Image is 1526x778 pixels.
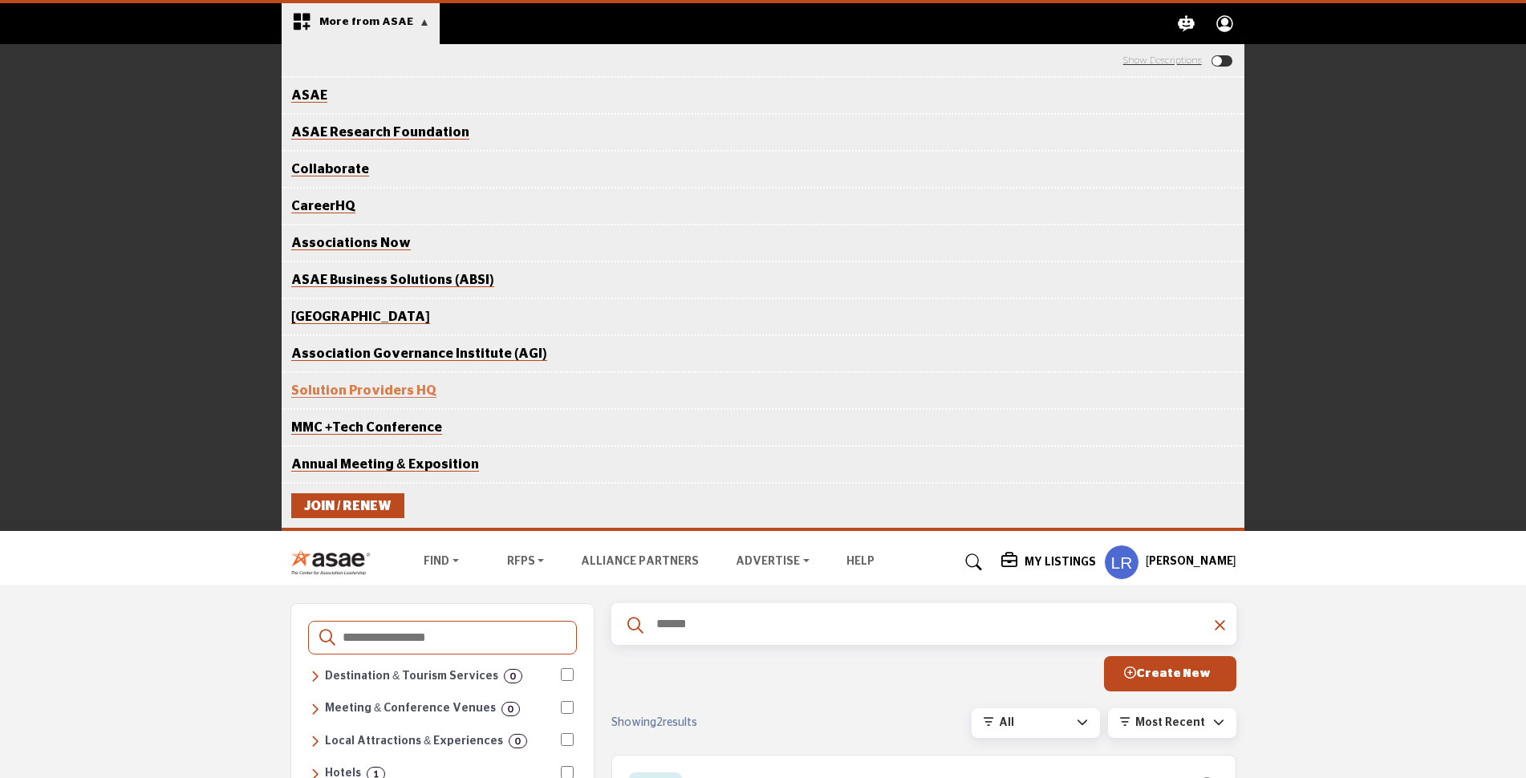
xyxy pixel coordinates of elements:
span: More from ASAE [319,16,429,27]
a: Solution Providers HQ - opens in new tab [291,384,436,398]
a: Help [846,556,875,567]
img: site Logo [290,549,379,575]
a: Join / Renew - opens in new tab [291,493,404,517]
span: Most Recent [1135,717,1205,728]
a: ASAE Research Foundation - opens in new tab [291,126,469,140]
h5: My Listings [1025,555,1096,569]
a: Annual Meeting & Exposition - opens in new tab [291,458,479,472]
span: All [999,717,1014,728]
b: 0 [515,735,521,747]
input: Select Local Attractions & Experiences [561,733,574,746]
a: Associations Governance Institute (AGI) - opens in new tab [291,347,547,361]
a: RFPs [496,551,556,573]
a: ASAE Academy - opens in new tab [291,310,430,324]
a: Alliance Partners [581,556,699,567]
a: Associations Now - opens in new tab [291,237,411,250]
input: Search Categories [341,627,566,648]
h5: [PERSON_NAME] [1146,554,1236,570]
a: Collaborate - opens in new tab [291,163,369,176]
input: Select Meeting & Conference Venues [561,701,574,714]
a: MMC +Tech Conference - opens in new tab [291,421,442,435]
a: Search [950,549,992,575]
button: Show hide supplier dropdown [1104,545,1139,580]
div: 0 Results For Destination & Tourism Services [504,669,522,683]
h6: Entertainment, cultural, and recreational destinations that enhance visitor experiences, includin... [325,735,503,748]
a: Find [412,551,470,573]
div: My Listings [1001,553,1096,572]
span: 2 [656,717,663,728]
div: 0 Results For Local Attractions & Experiences [509,734,527,748]
div: Showing results [611,715,799,731]
a: Show or Hide Link Descriptions [1123,55,1202,65]
input: Select Destination & Tourism Services [561,668,574,681]
button: Create New [1104,656,1236,692]
div: More from ASAE [282,3,440,44]
b: 0 [508,703,513,715]
span: Create New [1124,667,1211,679]
h6: Organizations and services that promote travel, tourism, and local attractions, including visitor... [325,670,498,683]
a: ASAE Business Solutions (ABSI) - opens in new tab [291,274,494,287]
a: ASAE - opens in new tab [291,89,327,103]
b: 0 [510,671,516,682]
div: 0 Results For Meeting & Conference Venues [501,702,520,716]
h6: Facilities and spaces designed for business meetings, conferences, and events. [325,702,496,715]
a: CareerHQ - opens in new tab [291,200,355,213]
a: Advertise [724,551,821,573]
